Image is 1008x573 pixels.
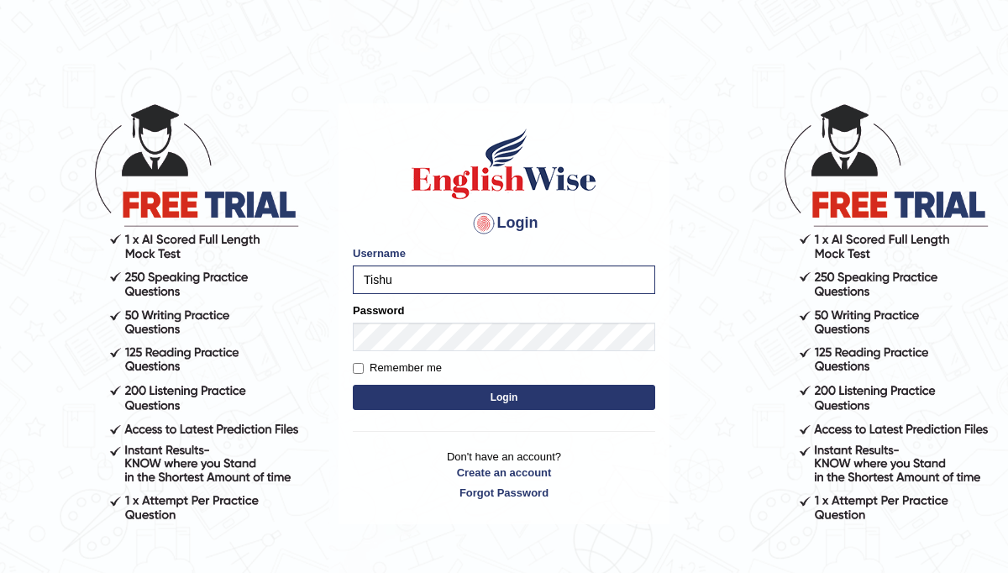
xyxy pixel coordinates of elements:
a: Forgot Password [353,485,655,501]
p: Don't have an account? [353,449,655,501]
a: Create an account [353,465,655,481]
button: Login [353,385,655,410]
h4: Login [353,210,655,237]
input: Remember me [353,363,364,374]
label: Password [353,302,404,318]
label: Remember me [353,360,442,376]
label: Username [353,245,406,261]
img: Logo of English Wise sign in for intelligent practice with AI [408,126,600,202]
